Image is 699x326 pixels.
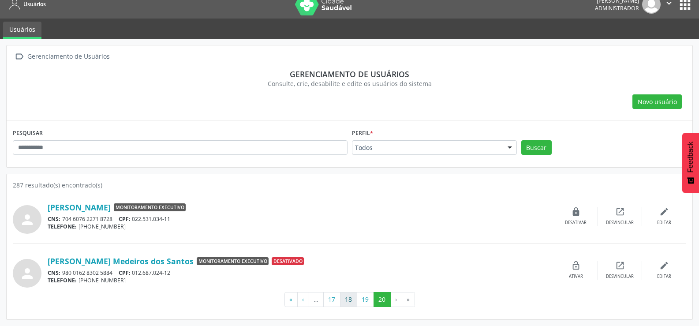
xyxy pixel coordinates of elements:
button: Novo usuário [632,94,682,109]
i: edit [659,261,669,270]
span: CPF: [119,215,131,223]
button: Go to first page [284,292,298,307]
span: CNS: [48,269,60,277]
span: Administrador [595,4,639,12]
span: TELEFONE: [48,223,77,230]
span: Todos [355,143,499,152]
i:  [13,50,26,63]
div: 704 6076 2271 8728 022.531.034-11 [48,215,554,223]
i: person [19,212,35,228]
span: CPF: [119,269,131,277]
ul: Pagination [13,292,686,307]
div: [PHONE_NUMBER] [48,277,554,284]
button: Go to page 18 [340,292,357,307]
div: Desvincular [606,274,634,280]
div: Editar [657,274,671,280]
span: CNS: [48,215,60,223]
div: 980 0162 8302 5884 012.687.024-12 [48,269,554,277]
i: open_in_new [615,207,625,217]
div: Desativar [565,220,587,226]
label: Perfil [352,127,373,140]
button: Feedback - Mostrar pesquisa [682,133,699,193]
button: Go to page 17 [323,292,340,307]
div: Gerenciamento de Usuários [26,50,111,63]
label: PESQUISAR [13,127,43,140]
i: lock_open [571,261,581,270]
span: Monitoramento Executivo [197,257,269,265]
div: [PHONE_NUMBER] [48,223,554,230]
div: 287 resultado(s) encontrado(s) [13,180,686,190]
i: open_in_new [615,261,625,270]
i: person [19,266,35,281]
i: edit [659,207,669,217]
span: Novo usuário [638,97,677,106]
span: Monitoramento Executivo [114,203,186,211]
div: Consulte, crie, desabilite e edite os usuários do sistema [19,79,680,88]
div: Editar [657,220,671,226]
button: Go to previous page [297,292,309,307]
a: [PERSON_NAME] Medeiros dos Santos [48,256,194,266]
a: Usuários [3,22,41,39]
div: Gerenciamento de usuários [19,69,680,79]
a: [PERSON_NAME] [48,202,111,212]
i: lock [571,207,581,217]
button: Go to page 20 [374,292,391,307]
span: Feedback [687,142,695,172]
span: TELEFONE: [48,277,77,284]
button: Go to page 19 [357,292,374,307]
span: Usuários [23,0,46,8]
a:  Gerenciamento de Usuários [13,50,111,63]
div: Ativar [569,274,583,280]
div: Desvincular [606,220,634,226]
button: Buscar [521,140,552,155]
span: Desativado [272,257,304,265]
